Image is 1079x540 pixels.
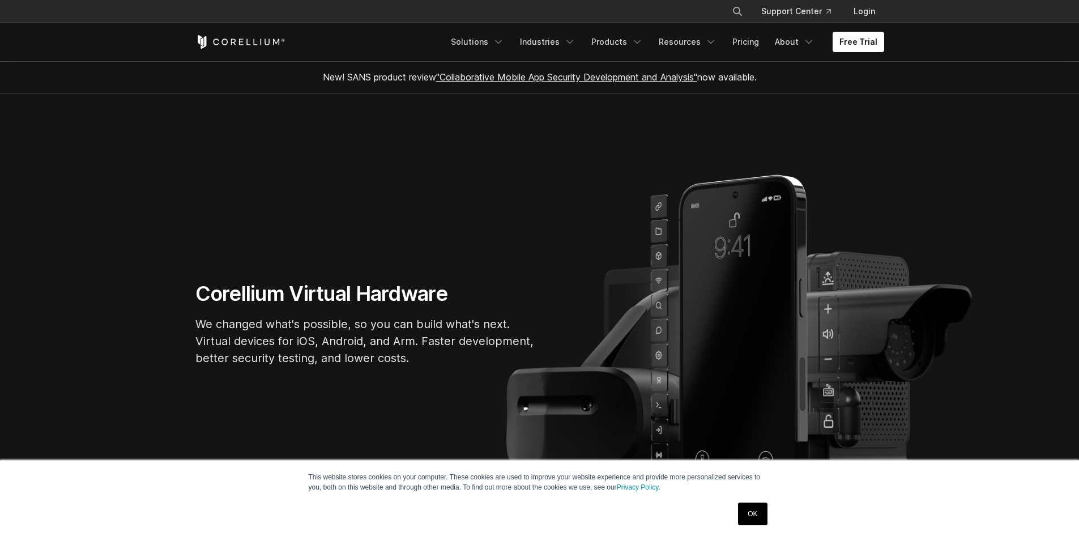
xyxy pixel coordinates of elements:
[195,281,535,307] h1: Corellium Virtual Hardware
[726,32,766,52] a: Pricing
[323,71,757,83] span: New! SANS product review now available.
[444,32,884,52] div: Navigation Menu
[309,472,771,492] p: This website stores cookies on your computer. These cookies are used to improve your website expe...
[652,32,723,52] a: Resources
[738,503,767,525] a: OK
[718,1,884,22] div: Navigation Menu
[444,32,511,52] a: Solutions
[845,1,884,22] a: Login
[436,71,697,83] a: "Collaborative Mobile App Security Development and Analysis"
[617,483,660,491] a: Privacy Policy.
[195,316,535,367] p: We changed what's possible, so you can build what's next. Virtual devices for iOS, Android, and A...
[195,35,285,49] a: Corellium Home
[833,32,884,52] a: Free Trial
[768,32,821,52] a: About
[513,32,582,52] a: Industries
[727,1,748,22] button: Search
[585,32,650,52] a: Products
[752,1,840,22] a: Support Center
